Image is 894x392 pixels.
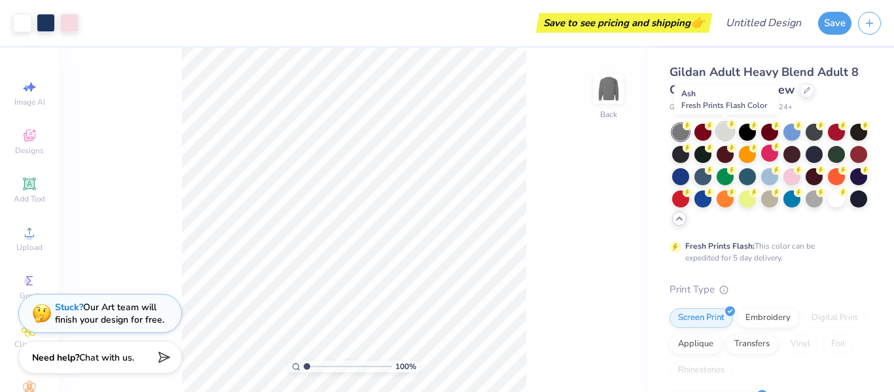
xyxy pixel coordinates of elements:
img: Back [596,76,622,102]
span: Designs [15,145,44,156]
div: Back [600,109,617,120]
span: 100 % [395,361,416,372]
span: Upload [16,242,43,253]
div: Save to see pricing and shipping [539,13,709,33]
div: Vinyl [782,334,819,354]
div: Embroidery [737,308,799,328]
span: Clipart & logos [7,339,52,360]
span: 👉 [690,14,705,30]
div: Ash [674,84,778,115]
span: Fresh Prints Flash Color [681,100,767,111]
div: Rhinestones [670,361,733,380]
div: This color can be expedited for 5 day delivery. [685,240,846,264]
span: Gildan [670,102,690,113]
span: Image AI [14,97,45,107]
span: Greek [20,291,40,301]
span: Gildan Adult Heavy Blend Adult 8 Oz. 50/50 Fleece Crew [670,64,859,98]
span: Add Text [14,194,45,204]
input: Untitled Design [715,10,812,36]
strong: Stuck? [55,301,83,313]
div: Transfers [726,334,778,354]
strong: Need help? [32,351,79,364]
div: Foil [823,334,853,354]
span: Chat with us. [79,351,134,364]
div: Digital Print [803,308,867,328]
strong: Fresh Prints Flash: [685,241,755,251]
div: Screen Print [670,308,733,328]
div: Our Art team will finish your design for free. [55,301,164,326]
div: Print Type [670,282,868,297]
button: Save [818,12,851,35]
div: Applique [670,334,722,354]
